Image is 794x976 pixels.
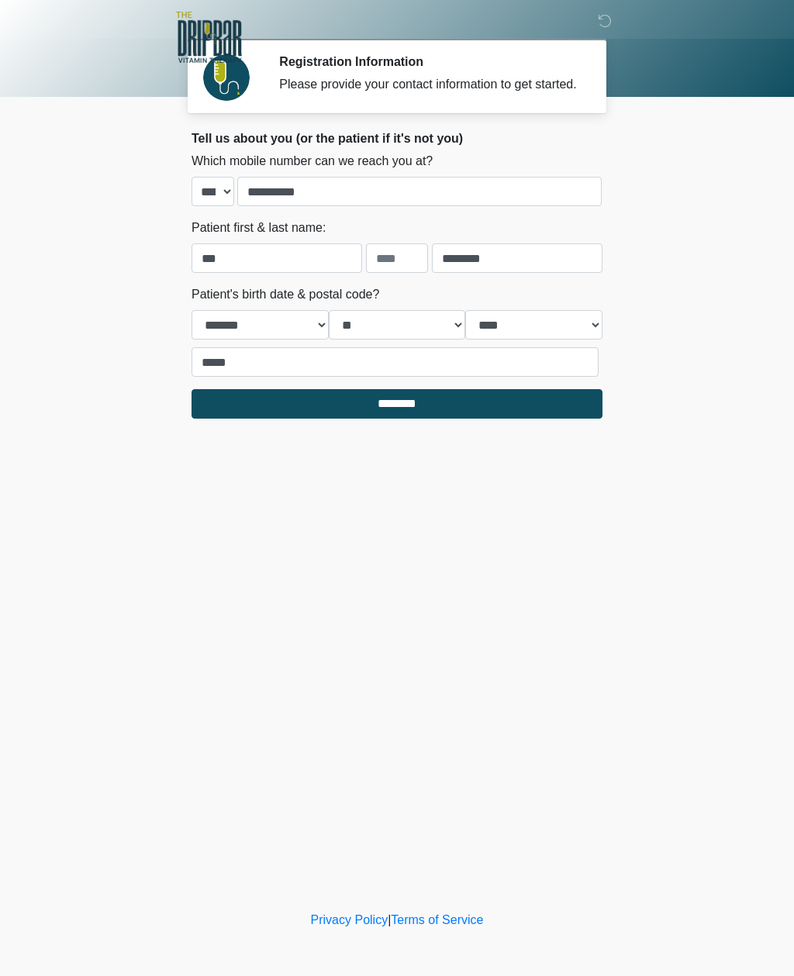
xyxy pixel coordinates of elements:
div: Please provide your contact information to get started. [279,75,579,94]
img: The DRIPBaR - Alamo Ranch SATX Logo [176,12,242,63]
h2: Tell us about you (or the patient if it's not you) [192,131,602,146]
a: Privacy Policy [311,913,388,926]
label: Patient's birth date & postal code? [192,285,379,304]
label: Patient first & last name: [192,219,326,237]
a: | [388,913,391,926]
a: Terms of Service [391,913,483,926]
label: Which mobile number can we reach you at? [192,152,433,171]
img: Agent Avatar [203,54,250,101]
